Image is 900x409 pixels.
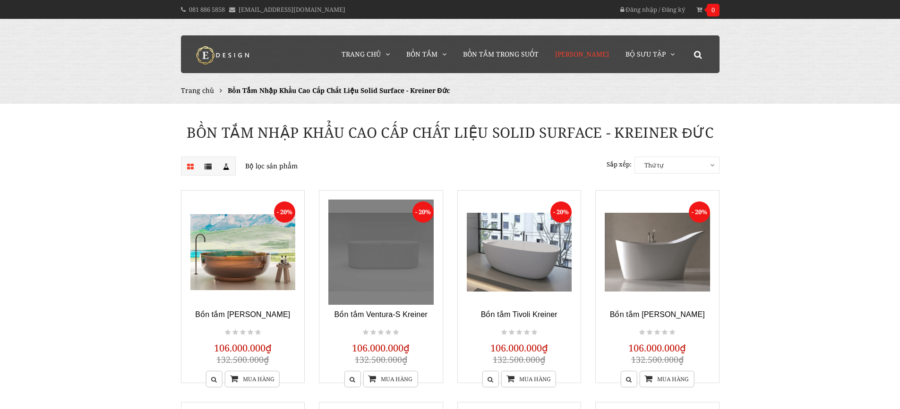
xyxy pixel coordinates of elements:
a: Trang chủ [334,35,397,73]
a: Mua hàng [363,371,418,387]
span: 132.500.000₫ [355,354,407,365]
i: Not rated yet! [370,328,376,337]
a: Bồn Tắm Trong Suốt [456,35,546,73]
a: [PERSON_NAME] [548,35,616,73]
i: Not rated yet! [647,328,652,337]
span: 0 [707,4,720,17]
a: Trang chủ [181,86,214,95]
a: Bồn tắm Ventura-S Kreiner [334,310,428,318]
span: - 20% [689,201,710,223]
span: 106.000.000₫ [352,342,410,354]
a: Bồn tắm [PERSON_NAME] [610,310,705,318]
span: - 20% [412,201,434,223]
span: Thứ tự [635,157,719,173]
i: Not rated yet! [386,328,391,337]
label: Sắp xếp: [607,157,632,172]
i: Not rated yet! [393,328,399,337]
span: Bộ Sưu Tập [626,50,666,58]
span: Bồn Tắm Trong Suốt [463,50,539,58]
i: Not rated yet! [255,328,261,337]
span: [PERSON_NAME] [555,50,609,58]
i: Not rated yet! [669,328,675,337]
a: [EMAIL_ADDRESS][DOMAIN_NAME] [239,5,345,14]
span: 106.000.000₫ [214,342,272,354]
div: Not rated yet! [223,327,262,338]
div: Not rated yet! [500,327,539,338]
i: Not rated yet! [516,328,522,337]
span: - 20% [274,201,295,223]
i: Not rated yet! [509,328,514,337]
a: Bồn tắm [PERSON_NAME] [195,310,290,318]
a: Bồn Tắm [399,35,454,73]
span: Bồn Tắm Nhập Khẩu Cao Cấp Chất Liệu Solid Surface - Kreiner Đức [228,86,450,95]
i: Not rated yet! [524,328,530,337]
a: Mua hàng [639,371,694,387]
i: Not rated yet! [654,328,660,337]
i: Not rated yet! [639,328,645,337]
span: Trang chủ [342,50,381,58]
span: / [659,5,660,14]
i: Not rated yet! [501,328,507,337]
span: Bồn Tắm [406,50,437,58]
a: Bộ Sưu Tập [618,35,682,73]
h1: Bồn Tắm Nhập Khẩu Cao Cấp Chất Liệu Solid Surface - Kreiner Đức [174,123,727,142]
div: Not rated yet! [638,327,677,338]
i: Not rated yet! [248,328,253,337]
i: Not rated yet! [363,328,369,337]
i: Not rated yet! [240,328,246,337]
a: 081 886 5858 [189,5,225,14]
span: 132.500.000₫ [493,354,545,365]
span: 132.500.000₫ [631,354,684,365]
i: Not rated yet! [662,328,668,337]
span: 106.000.000₫ [490,342,548,354]
a: Mua hàng [225,371,280,387]
i: Not rated yet! [232,328,238,337]
i: Not rated yet! [225,328,231,337]
i: Not rated yet! [531,328,537,337]
span: - 20% [550,201,572,223]
span: 106.000.000₫ [628,342,686,354]
div: Not rated yet! [361,327,400,338]
span: 132.500.000₫ [216,354,269,365]
i: Not rated yet! [378,328,384,337]
a: Bồn tắm Tivoli Kreiner [481,310,557,318]
img: logo Kreiner Germany - Edesign Interior [188,46,259,65]
a: Mua hàng [501,371,556,387]
p: Bộ lọc sản phẩm [181,157,443,175]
